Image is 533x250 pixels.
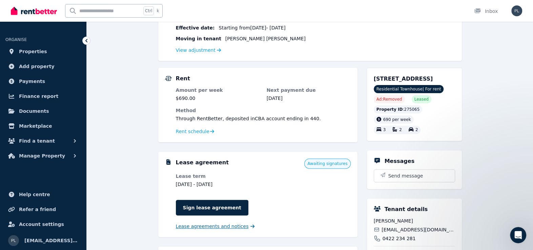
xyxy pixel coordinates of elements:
[382,226,455,233] span: [EMAIL_ADDRESS][DOMAIN_NAME]
[176,200,248,215] a: Sign lease agreement
[49,30,68,38] div: • [DATE]
[176,173,260,180] dt: Lease term
[383,117,411,122] span: 690 per week
[176,223,255,230] a: Lease agreements and notices
[49,106,68,113] div: • [DATE]
[19,190,50,199] span: Help centre
[8,174,21,188] img: Profile image for Jeremy
[10,150,18,158] img: Rochelle avatar
[176,159,229,167] h5: Lease agreement
[399,128,402,132] span: 2
[176,223,249,230] span: Lease agreements and notices
[50,3,87,15] h1: Messages
[176,24,215,31] span: Effective date :
[22,81,48,88] div: RentBetter
[5,217,81,231] a: Account settings
[19,205,56,213] span: Refer a friend
[22,74,405,80] span: Hey there 👋 Welcome to RentBetter! On RentBetter, taking control and managing your property is ea...
[414,97,429,102] span: Leased
[10,75,18,83] img: Rochelle avatar
[383,235,416,242] span: 0422 234 281
[376,97,402,102] span: Ad: Removed
[8,235,19,246] img: plmarkt@gmail.com
[5,119,81,133] a: Marketplace
[176,87,260,93] dt: Amount per week
[225,35,306,42] span: [PERSON_NAME] [PERSON_NAME]
[22,149,405,155] span: Hey there 👋 Welcome to RentBetter! On RentBetter, taking control and managing your property is ea...
[24,181,63,188] div: [PERSON_NAME]
[176,128,209,135] span: Rent schedule
[8,49,21,62] img: Profile image for Jeremy
[376,107,403,112] span: Property ID
[5,203,81,216] a: Refer a friend
[5,75,81,88] a: Payments
[19,47,47,56] span: Properties
[415,128,418,132] span: 2
[157,8,159,14] span: k
[176,107,351,114] dt: Method
[22,24,454,29] span: Hey there 👋 Welcome to RentBetter! On RentBetter, taking control and managing your property is ea...
[24,131,74,138] div: The RentBetter Team
[7,80,15,88] img: Earl avatar
[19,137,55,145] span: Find a tenant
[5,60,81,73] a: Add property
[374,85,444,93] span: Residential Townhouse | For rent
[385,205,428,213] h5: Tenant details
[22,156,48,163] div: RentBetter
[5,37,27,42] span: ORGANISE
[165,76,172,81] img: Rental Payments
[176,95,260,102] dd: $690.00
[119,3,131,15] div: Close
[13,155,21,163] img: Jeremy avatar
[13,30,21,38] img: Jeremy avatar
[385,157,414,165] h5: Messages
[22,99,405,105] span: Hey there 👋 Welcome to RentBetter! On RentBetter, taking control and managing your property is ea...
[5,149,81,163] button: Manage Property
[176,116,321,121] span: Through RentBetter , deposited in CBA account ending in 440 .
[5,89,81,103] a: Finance report
[49,156,68,163] div: • [DATE]
[5,134,81,148] button: Find a tenant
[5,45,81,58] a: Properties
[31,167,104,181] button: Send us a message
[5,104,81,118] a: Documents
[7,105,15,113] img: Earl avatar
[5,188,81,201] a: Help centre
[176,128,214,135] a: Rent schedule
[13,105,21,113] img: Jeremy avatar
[374,217,455,224] span: [PERSON_NAME]
[19,62,55,70] span: Add property
[388,172,423,179] span: Send message
[374,105,423,113] div: : 275065
[65,56,84,63] div: • [DATE]
[22,30,48,38] div: RentBetter
[19,152,65,160] span: Manage Property
[267,95,351,102] dd: [DATE]
[7,155,15,163] img: Earl avatar
[90,188,136,215] button: Help
[49,81,68,88] div: • [DATE]
[65,181,84,188] div: • [DATE]
[19,77,45,85] span: Payments
[143,6,154,15] span: Ctrl
[176,47,221,53] a: View adjustment
[176,35,221,42] span: Moving in tenant
[383,128,386,132] span: 3
[374,76,433,82] span: [STREET_ADDRESS]
[24,49,79,55] span: Rate your conversation
[13,80,21,88] img: Jeremy avatar
[76,131,95,138] div: • [DATE]
[45,188,90,215] button: Messages
[176,75,190,83] h5: Rent
[22,106,48,113] div: RentBetter
[107,205,118,209] span: Help
[219,24,285,31] span: Starting from [DATE] - [DATE]
[7,30,15,38] img: Earl avatar
[307,161,347,166] span: Awaiting signatures
[267,87,351,93] dt: Next payment due
[24,56,63,63] div: [PERSON_NAME]
[19,220,64,228] span: Account settings
[511,5,522,16] img: plmarkt@gmail.com
[474,8,498,15] div: Inbox
[19,122,52,130] span: Marketplace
